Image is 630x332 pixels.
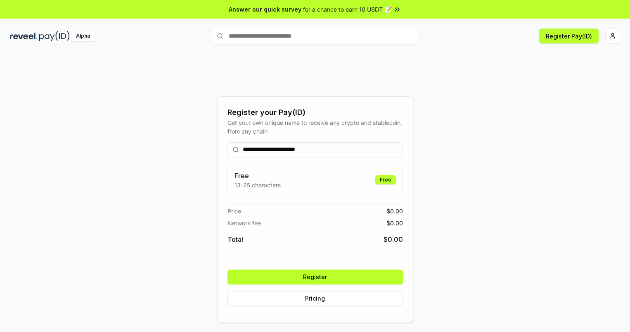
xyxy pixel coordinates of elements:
[229,5,301,14] span: Answer our quick survey
[384,234,403,244] span: $ 0.00
[227,291,403,306] button: Pricing
[39,31,70,41] img: pay_id
[303,5,391,14] span: for a chance to earn 10 USDT 📝
[10,31,38,41] img: reveel_dark
[539,29,599,43] button: Register Pay(ID)
[234,181,281,189] p: 13-25 characters
[227,107,403,118] div: Register your Pay(ID)
[227,234,243,244] span: Total
[227,219,261,227] span: Network fee
[386,219,403,227] span: $ 0.00
[386,207,403,215] span: $ 0.00
[227,270,403,284] button: Register
[227,118,403,136] div: Get your own unique name to receive any crypto and stablecoin, from any chain
[234,171,281,181] h3: Free
[375,175,396,184] div: Free
[227,207,241,215] span: Price
[71,31,95,41] div: Alpha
